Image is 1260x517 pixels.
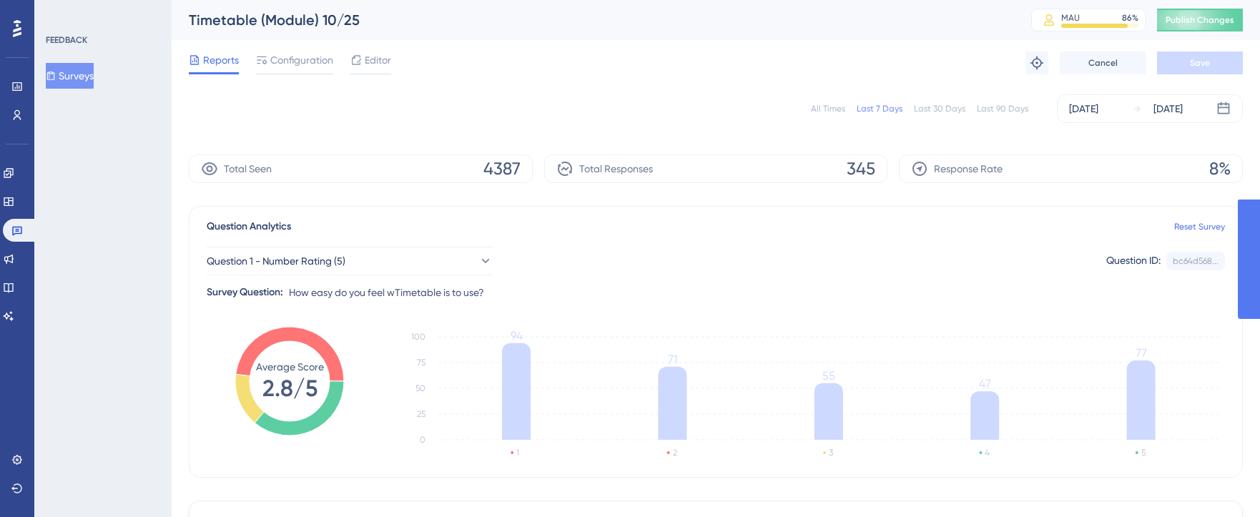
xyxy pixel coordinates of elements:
[207,252,345,270] span: Question 1 - Number Rating (5)
[415,383,425,393] tspan: 50
[979,377,991,390] tspan: 47
[224,160,272,177] span: Total Seen
[256,361,324,373] tspan: Average Score
[668,353,677,366] tspan: 71
[1061,12,1080,24] div: MAU
[417,409,425,419] tspan: 25
[262,375,318,402] tspan: 2.8/5
[579,160,653,177] span: Total Responses
[822,369,835,383] tspan: 55
[411,332,425,342] tspan: 100
[1122,12,1138,24] div: 86 %
[1157,9,1243,31] button: Publish Changes
[1141,448,1146,458] text: 5
[207,284,283,301] div: Survey Question:
[1200,461,1243,503] iframe: UserGuiding AI Assistant Launcher
[934,160,1003,177] span: Response Rate
[914,103,965,114] div: Last 30 Days
[1069,100,1098,117] div: [DATE]
[207,247,493,275] button: Question 1 - Number Rating (5)
[1209,157,1231,180] span: 8%
[985,448,990,458] text: 4
[46,34,87,46] div: FEEDBACK
[516,448,519,458] text: 1
[1157,51,1243,74] button: Save
[289,284,484,301] span: How easy do you feel wTimetable is to use?
[847,157,875,180] span: 345
[1106,252,1161,270] div: Question ID:
[977,103,1028,114] div: Last 90 Days
[417,358,425,368] tspan: 75
[511,329,523,343] tspan: 94
[1060,51,1146,74] button: Cancel
[483,157,521,180] span: 4387
[1136,346,1147,360] tspan: 77
[207,218,291,235] span: Question Analytics
[365,51,391,69] span: Editor
[1173,255,1219,267] div: bc64d568...
[270,51,333,69] span: Configuration
[420,435,425,445] tspan: 0
[811,103,845,114] div: All Times
[1153,100,1183,117] div: [DATE]
[1190,57,1210,69] span: Save
[46,63,94,89] button: Surveys
[1088,57,1118,69] span: Cancel
[857,103,902,114] div: Last 7 Days
[829,448,833,458] text: 3
[189,10,995,30] div: Timetable (Module) 10/25
[203,51,239,69] span: Reports
[1174,221,1225,232] a: Reset Survey
[673,448,677,458] text: 2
